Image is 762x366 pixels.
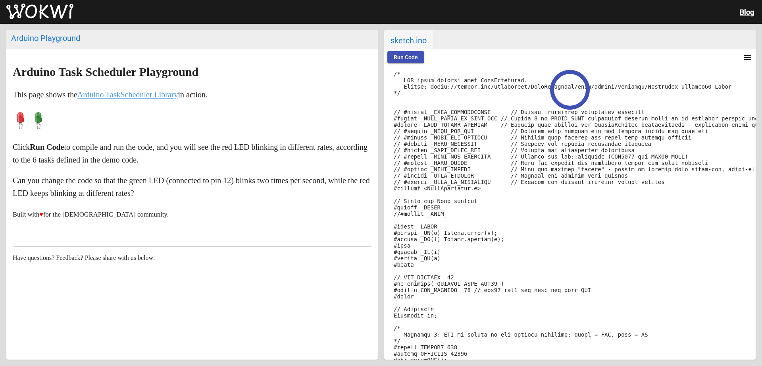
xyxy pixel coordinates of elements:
span: sketch.ino [384,30,433,49]
button: Run Code [387,51,424,63]
span: Run Code [394,54,418,60]
a: Blog [740,8,754,16]
div: Arduino Playground [11,33,373,43]
h2: Arduino Task Scheduler Playground [13,66,371,78]
small: Built with for the [DEMOGRAPHIC_DATA] community. [13,211,169,218]
a: Arduino TaskScheduler Library [77,90,178,99]
p: Click to compile and run the code, and you will see the red LED blinking in different rates, acco... [13,141,371,166]
img: Wokwi [6,4,73,19]
p: This page shows the in action. [13,88,371,101]
span: Have questions? Feedback? Please share with us below: [13,254,155,261]
mat-icon: menu [743,53,752,62]
span: ♥ [39,211,43,218]
strong: Run Code [30,143,64,151]
p: Can you change the code so that the green LED (connected to pin 12) blinks two times per second, ... [13,174,371,199]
